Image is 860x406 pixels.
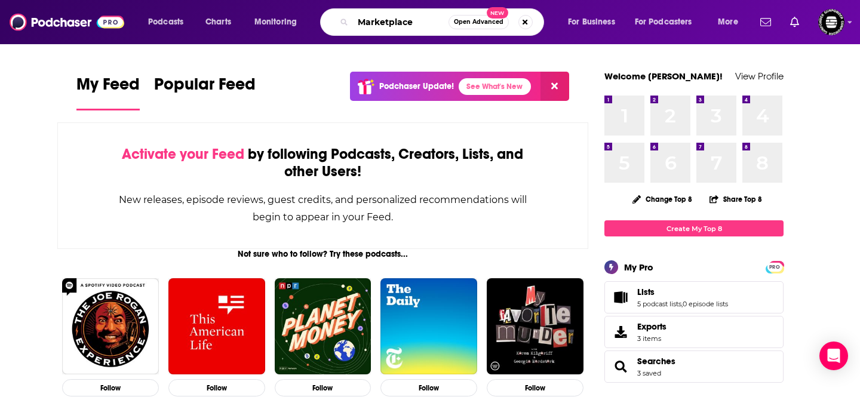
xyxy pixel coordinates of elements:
span: Popular Feed [154,74,256,101]
span: Searches [604,350,784,383]
a: Popular Feed [154,74,256,110]
div: Open Intercom Messenger [819,342,848,370]
button: Follow [168,379,265,396]
span: For Business [568,14,615,30]
p: Podchaser Update! [379,81,454,91]
span: More [718,14,738,30]
img: Planet Money [275,278,371,375]
img: The Daily [380,278,477,375]
button: Follow [62,379,159,396]
span: Open Advanced [454,19,503,25]
a: View Profile [735,70,784,82]
span: PRO [767,263,782,272]
span: New [487,7,508,19]
span: , [681,300,683,308]
div: Not sure who to follow? Try these podcasts... [57,249,588,259]
button: open menu [627,13,709,32]
span: Exports [609,324,632,340]
div: My Pro [624,262,653,273]
img: Podchaser - Follow, Share and Rate Podcasts [10,11,124,33]
span: Monitoring [254,14,297,30]
a: Exports [604,316,784,348]
button: open menu [709,13,753,32]
button: Change Top 8 [625,192,699,207]
a: Create My Top 8 [604,220,784,236]
button: Show profile menu [818,9,844,35]
button: Open AdvancedNew [449,15,509,29]
a: Show notifications dropdown [755,12,776,32]
a: Searches [609,358,632,375]
span: Exports [637,321,666,332]
button: Share Top 8 [709,187,763,211]
img: User Profile [818,9,844,35]
span: Logged in as KarinaSabol [818,9,844,35]
span: 3 items [637,334,666,343]
img: This American Life [168,278,265,375]
button: Follow [275,379,371,396]
span: Lists [604,281,784,313]
a: 3 saved [637,369,661,377]
span: Activate your Feed [122,145,244,163]
button: open menu [140,13,199,32]
span: For Podcasters [635,14,692,30]
a: Charts [198,13,238,32]
a: Welcome [PERSON_NAME]! [604,70,723,82]
div: by following Podcasts, Creators, Lists, and other Users! [118,146,528,180]
a: Show notifications dropdown [785,12,804,32]
button: open menu [246,13,312,32]
a: 5 podcast lists [637,300,681,308]
a: PRO [767,262,782,271]
a: Lists [637,287,728,297]
span: Lists [637,287,655,297]
img: My Favorite Murder with Karen Kilgariff and Georgia Hardstark [487,278,583,375]
a: Lists [609,289,632,306]
img: The Joe Rogan Experience [62,278,159,375]
span: Charts [205,14,231,30]
span: Podcasts [148,14,183,30]
a: My Feed [76,74,140,110]
a: See What's New [459,78,531,95]
button: Follow [380,379,477,396]
div: New releases, episode reviews, guest credits, and personalized recommendations will begin to appe... [118,191,528,226]
a: Searches [637,356,675,367]
button: open menu [560,13,630,32]
a: 0 episode lists [683,300,728,308]
button: Follow [487,379,583,396]
div: Search podcasts, credits, & more... [331,8,555,36]
span: My Feed [76,74,140,101]
input: Search podcasts, credits, & more... [353,13,449,32]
